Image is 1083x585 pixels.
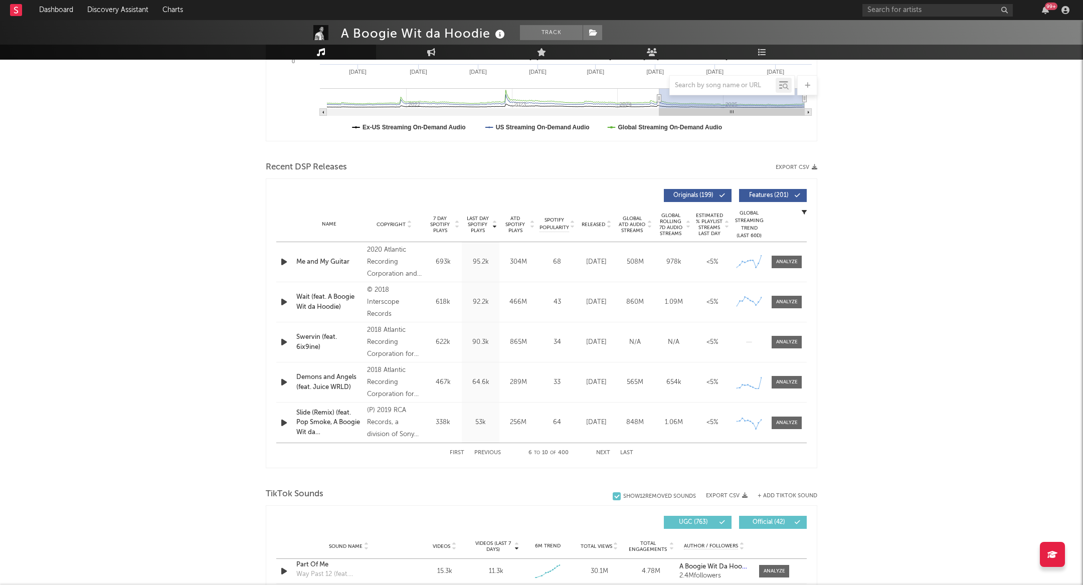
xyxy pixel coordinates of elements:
span: Features ( 201 ) [746,192,792,199]
div: 338k [427,418,459,428]
span: Released [582,222,605,228]
div: 2020 Atlantic Recording Corporation and Highbridge The Label, LLC. [367,244,422,280]
div: © 2018 Interscope Records [367,284,422,320]
span: Author / Followers [684,543,738,549]
text: [DATE] [706,69,724,75]
a: Part Of Me [296,560,401,570]
strong: A Boogie Wit Da Hoodie [679,563,751,570]
div: 860M [618,297,652,307]
span: ATD Spotify Plays [502,216,528,234]
div: 466M [502,297,534,307]
div: 4.78M [628,566,674,576]
button: Official(42) [739,516,807,529]
div: [DATE] [580,337,613,347]
div: (P) 2019 RCA Records, a division of Sony Music Entertainment [367,405,422,441]
div: 34 [539,337,575,347]
div: 1.06M [657,418,690,428]
div: 654k [657,377,690,387]
div: 508M [618,257,652,267]
div: 618k [427,297,459,307]
div: 15.3k [421,566,468,576]
div: [DATE] [580,297,613,307]
button: Export CSV [776,164,817,170]
div: 95.2k [464,257,497,267]
div: N/A [657,337,690,347]
div: 304M [502,257,534,267]
div: Show 12 Removed Sounds [623,493,696,500]
span: Official ( 42 ) [746,519,792,525]
div: 30.1M [576,566,623,576]
text: [DATE] [646,69,664,75]
button: + Add TikTok Sound [758,493,817,499]
span: Last Day Spotify Plays [464,216,491,234]
div: 53k [464,418,497,428]
div: 1.09M [657,297,690,307]
span: TikTok Sounds [266,488,323,500]
span: Originals ( 199 ) [670,192,716,199]
div: [DATE] [580,257,613,267]
a: Wait (feat. A Boogie Wit da Hoodie) [296,292,362,312]
div: 978k [657,257,690,267]
div: <5% [695,377,729,387]
a: A Boogie Wit Da Hoodie [679,563,749,570]
button: + Add TikTok Sound [748,493,817,499]
span: 7 Day Spotify Plays [427,216,453,234]
text: US Streaming On-Demand Audio [496,124,590,131]
div: 43 [539,297,575,307]
div: 99 + [1045,3,1057,10]
div: 2018 Atlantic Recording Corporation for the United States and WEA International Inc. for the worl... [367,364,422,401]
span: Sound Name [329,543,363,549]
span: Copyright [377,222,406,228]
div: 2.4M followers [679,572,749,579]
div: 848M [618,418,652,428]
span: Global Rolling 7D Audio Streams [657,213,684,237]
button: Features(201) [739,189,807,202]
div: <5% [695,337,729,347]
div: 467k [427,377,459,387]
div: 64.6k [464,377,497,387]
button: First [450,450,464,456]
div: 6M Trend [524,542,571,550]
span: Total Engagements [628,540,668,552]
div: <5% [695,257,729,267]
input: Search for artists [862,4,1013,17]
button: Originals(199) [664,189,732,202]
text: [DATE] [529,69,547,75]
button: Track [520,25,583,40]
a: Swervin (feat. 6ix9ine) [296,332,362,352]
div: 64 [539,418,575,428]
div: 92.2k [464,297,497,307]
div: [DATE] [580,377,613,387]
div: N/A [618,337,652,347]
div: 865M [502,337,534,347]
span: Videos [433,543,450,549]
text: 0 [292,58,295,64]
button: Next [596,450,610,456]
span: Estimated % Playlist Streams Last Day [695,213,723,237]
button: UGC(763) [664,516,732,529]
button: Last [620,450,633,456]
span: Recent DSP Releases [266,161,347,173]
div: 2018 Atlantic Recording Corporation for the United States and WEA International Inc. for the worl... [367,324,422,360]
div: 565M [618,377,652,387]
button: 99+ [1042,6,1049,14]
div: [DATE] [580,418,613,428]
span: to [534,451,540,455]
a: Me and My Guitar [296,257,362,267]
div: 622k [427,337,459,347]
span: Global ATD Audio Streams [618,216,646,234]
button: Previous [474,450,501,456]
span: UGC ( 763 ) [670,519,716,525]
a: Demons and Angels (feat. Juice WRLD) [296,372,362,392]
text: [DATE] [469,69,487,75]
span: Spotify Popularity [539,217,569,232]
div: 256M [502,418,534,428]
div: Slide (Remix) (feat. Pop Smoke, A Boogie Wit da [PERSON_NAME] & [PERSON_NAME]) (feat. Pop Smoke) [296,408,362,438]
div: 11.3k [489,566,503,576]
div: 289M [502,377,534,387]
div: <5% [695,297,729,307]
